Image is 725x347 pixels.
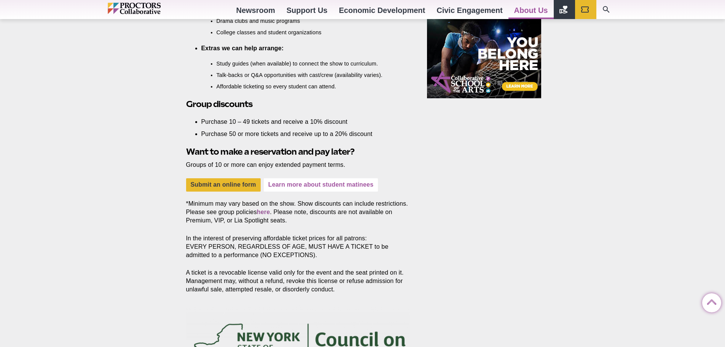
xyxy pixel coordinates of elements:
[186,178,261,192] a: Submit an online form
[201,45,284,51] strong: Extras we can help arrange:
[186,200,410,225] p: *Minimum may vary based on the show. Show discounts can include restrictions. Please see group po...
[186,147,354,157] strong: Want to make a reservation and pay later?
[201,130,398,138] li: Purchase 50 or more tickets and receive up to a 20% discount
[257,209,270,215] a: here
[217,83,387,91] li: Affordable ticketing so every student can attend.
[702,294,717,309] a: Back to Top
[264,178,378,192] a: Learn more about student matinees
[186,161,410,169] p: Groups of 10 or more can enjoy extended payment terms.
[427,3,541,98] iframe: Advertisement
[217,60,387,68] li: Study guides (when available) to connect the show to curriculum.
[108,3,193,14] img: Proctors logo
[217,29,387,37] li: College classes and student organizations
[217,72,387,79] li: Talk-backs or Q&A opportunities with cast/crew (availability varies).
[217,18,387,25] li: Drama clubs and music programs
[186,269,410,294] p: A ticket is a revocable license valid only for the event and the seat printed on it. Management m...
[186,99,252,109] strong: Group discounts
[201,118,398,126] li: Purchase 10 – 49 tickets and receive a 10% discount
[186,234,410,259] p: In the interest of preserving affordable ticket prices for all patrons: EVERY PERSON, REGARDLESS ...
